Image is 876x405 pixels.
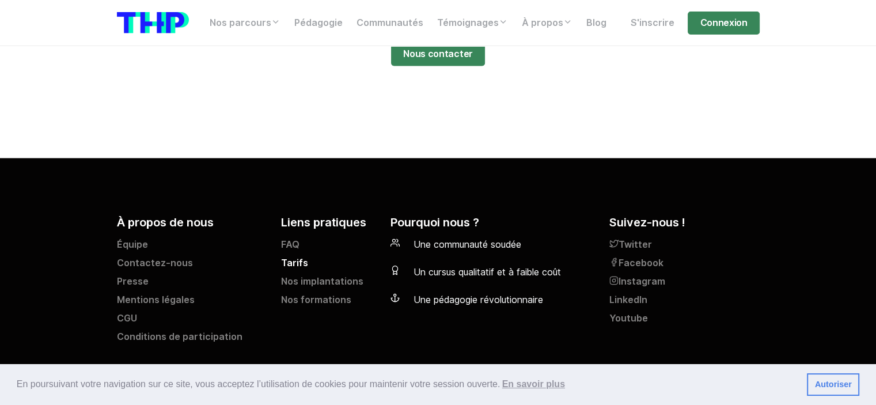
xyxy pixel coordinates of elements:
a: Nos parcours [203,12,287,35]
a: Nos implantations [281,274,377,293]
h5: Liens pratiques [281,213,377,230]
a: Facebook [609,256,759,274]
a: Presse [117,274,267,293]
a: Communautés [350,12,430,35]
a: Contactez-nous [117,256,267,274]
a: À propos [515,12,579,35]
a: Youtube [609,311,759,330]
a: Mentions légales [117,293,267,311]
span: Un cursus qualitatif et à faible coût [414,266,561,277]
a: dismiss cookie message [807,373,859,396]
h5: Suivez-nous ! [609,213,759,230]
a: Tarifs [281,256,377,274]
a: CGU [117,311,267,330]
a: Twitter [609,237,759,256]
a: Nous contacter [391,43,485,66]
a: Instagram [609,274,759,293]
span: Une pédagogie révolutionnaire [414,294,543,305]
a: Conditions de participation [117,330,267,348]
a: S'inscrire [623,12,681,35]
span: En poursuivant votre navigation sur ce site, vous acceptez l’utilisation de cookies pour mainteni... [17,376,798,393]
a: Nos formations [281,293,377,311]
a: Pédagogie [287,12,350,35]
h5: À propos de nous [117,213,267,230]
a: FAQ [281,237,377,256]
span: Une communauté soudée [414,239,521,249]
a: Connexion [688,12,759,35]
a: learn more about cookies [500,376,567,393]
a: Équipe [117,237,267,256]
img: logo [117,12,189,33]
h5: Pourquoi nous ? [390,213,596,230]
a: LinkedIn [609,293,759,311]
a: Témoignages [430,12,515,35]
a: Blog [579,12,613,35]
